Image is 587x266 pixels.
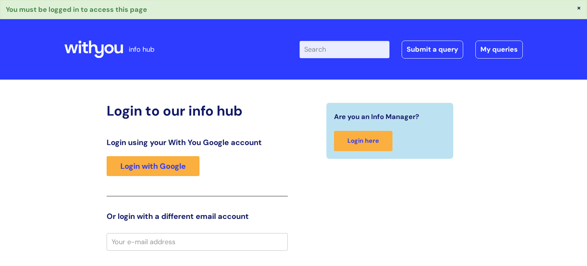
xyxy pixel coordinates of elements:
a: My queries [475,41,523,58]
a: Login with Google [107,156,199,176]
a: Login here [334,131,392,151]
p: info hub [129,43,154,55]
h2: Login to our info hub [107,103,288,119]
a: Submit a query [402,41,463,58]
input: Search [300,41,389,58]
button: × [577,4,581,11]
span: Are you an Info Manager? [334,111,419,123]
h3: Login using your With You Google account [107,138,288,147]
h3: Or login with a different email account [107,212,288,221]
input: Your e-mail address [107,233,288,251]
